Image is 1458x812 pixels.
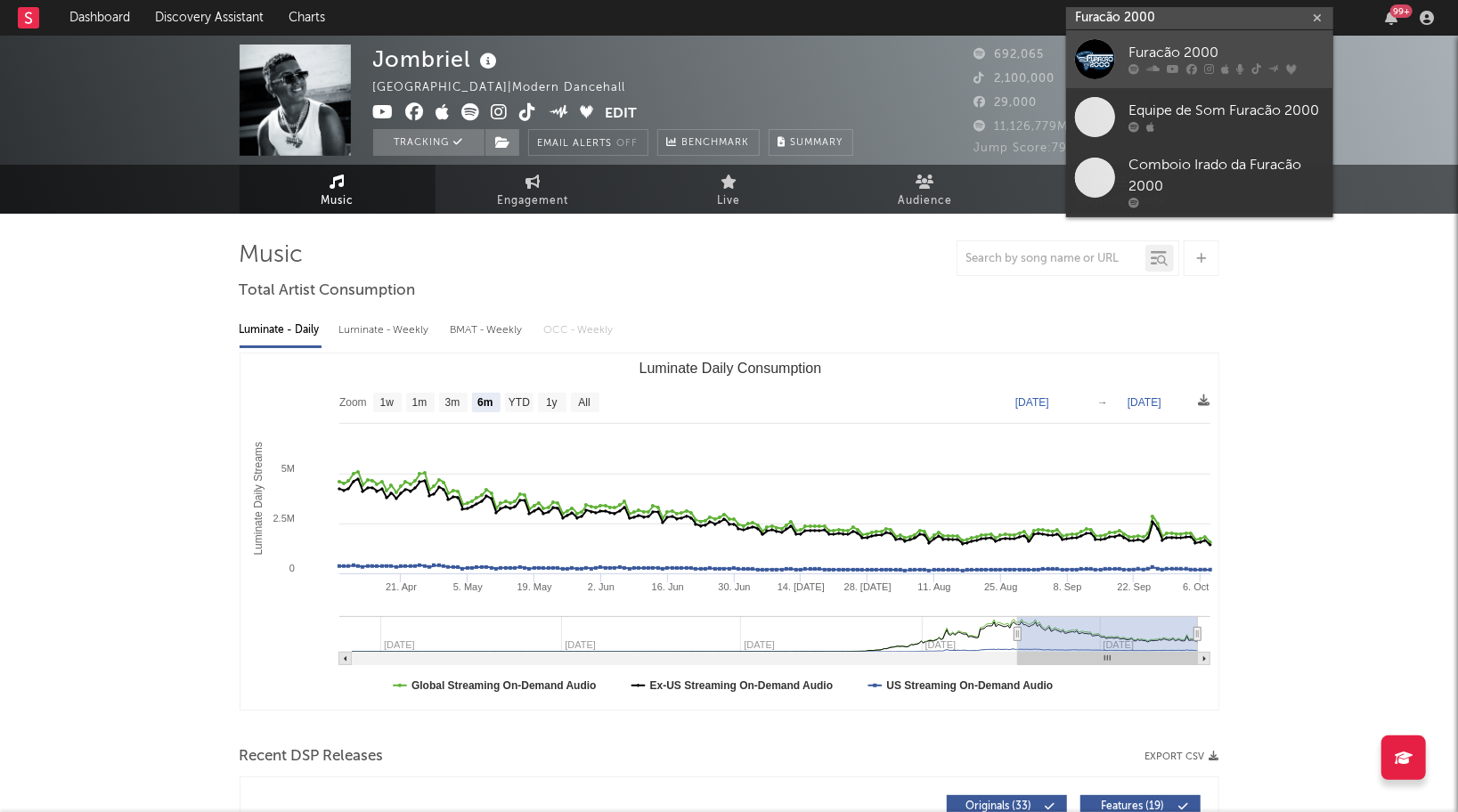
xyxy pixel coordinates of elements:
input: Search by song name or URL [957,252,1145,266]
text: Global Streaming On-Demand Audio [411,679,597,692]
text: Ex-US Streaming On-Demand Audio [649,679,833,692]
text: 3m [444,397,460,410]
text: 25. Aug [984,581,1017,592]
div: Furacão 2000 [1128,43,1324,64]
button: Summary [769,129,853,156]
text: 28. [DATE] [843,581,891,592]
span: Originals ( 33 ) [958,801,1040,812]
a: Benchmark [657,129,760,156]
div: Luminate - Weekly [339,315,433,345]
a: Comboio Irado da Furacão 2000 [1066,146,1333,217]
a: Playlists/Charts [1023,165,1219,214]
text: All [578,397,590,410]
div: [GEOGRAPHIC_DATA] | Modern Dancehall [373,77,647,99]
span: Live [718,191,741,212]
a: Audience [827,165,1023,214]
text: 11. Aug [917,581,950,592]
text: 5M [281,463,294,474]
text: 5. May [452,581,483,592]
text: Luminate Daily Streams [252,442,265,555]
text: 1w [379,397,394,410]
button: 99+ [1385,11,1397,25]
text: 8. Sep [1053,581,1081,592]
span: Music [321,191,354,212]
text: 22. Sep [1117,581,1151,592]
button: Email AlertsOff [528,129,648,156]
span: 29,000 [974,97,1038,109]
text: YTD [508,397,529,410]
span: Summary [791,138,843,148]
text: 6. Oct [1183,581,1209,592]
div: Luminate - Daily [240,315,322,345]
span: Engagement [498,191,569,212]
a: Live [631,165,827,214]
a: Equipe de Som Furacão 2000 [1066,88,1333,146]
text: 2.5M [273,513,294,524]
span: Audience [898,191,952,212]
text: Zoom [339,397,367,410]
span: Features ( 19 ) [1092,801,1174,812]
div: 99 + [1390,4,1413,18]
div: Equipe de Som Furacão 2000 [1128,101,1324,122]
text: 1y [546,397,558,410]
text: 14. [DATE] [777,581,824,592]
div: Jombriel [373,45,502,74]
text: 21. Apr [386,581,417,592]
text: 19. May [517,581,552,592]
div: BMAT - Weekly [451,315,526,345]
span: Recent DSP Releases [240,746,384,767]
text: → [1097,396,1108,409]
span: Jump Score: 79.6 [974,142,1079,154]
button: Edit [605,103,637,126]
div: Comboio Irado da Furacão 2000 [1128,155,1324,198]
span: 11,126,779 Monthly Listeners [974,121,1167,133]
text: 6m [477,397,493,410]
text: [DATE] [1128,396,1161,409]
a: Music [240,165,436,214]
span: 2,100,000 [974,73,1055,85]
text: 2. Jun [587,581,614,592]
svg: Luminate Daily Consumption [240,353,1219,710]
a: Engagement [436,165,631,214]
text: 30. Jun [718,581,750,592]
a: Furacão 2000 [1066,30,1333,88]
text: Luminate Daily Consumption [639,361,821,376]
span: Total Artist Consumption [240,280,416,302]
text: 0 [289,563,294,573]
input: Search for artists [1066,7,1333,29]
button: Tracking [373,129,485,156]
span: Benchmark [682,133,750,154]
text: 1m [411,397,427,410]
span: 692,065 [974,49,1045,61]
em: Off [617,139,639,149]
text: US Streaming On-Demand Audio [886,679,1053,692]
button: Export CSV [1145,751,1219,762]
text: [DATE] [1015,396,1049,409]
text: 16. Jun [651,581,683,592]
